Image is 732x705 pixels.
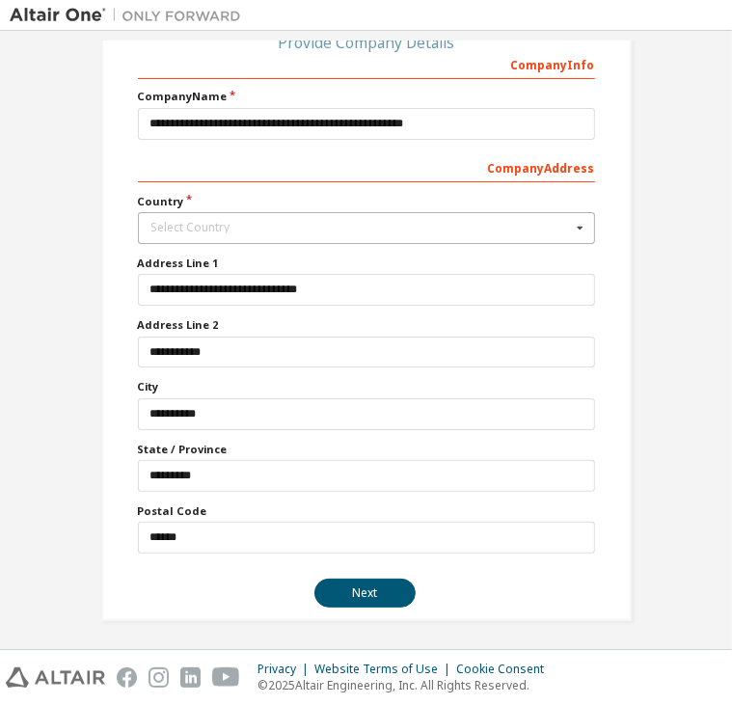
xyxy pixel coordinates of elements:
label: Company Name [138,89,595,104]
label: Address Line 1 [138,256,595,271]
div: Privacy [258,662,314,677]
label: State / Province [138,442,595,457]
img: youtube.svg [212,667,240,688]
label: Postal Code [138,503,595,519]
div: Select Country [151,222,571,233]
p: © 2025 Altair Engineering, Inc. All Rights Reserved. [258,677,556,693]
img: linkedin.svg [180,667,201,688]
label: Country [138,194,595,209]
label: Address Line 2 [138,317,595,333]
img: Altair One [10,6,251,25]
div: Company Info [138,48,595,79]
img: altair_logo.svg [6,667,105,688]
div: Provide Company Details [138,37,595,48]
button: Next [314,579,416,608]
img: facebook.svg [117,667,137,688]
label: City [138,379,595,394]
div: Website Terms of Use [314,662,456,677]
div: Cookie Consent [456,662,556,677]
img: instagram.svg [149,667,169,688]
div: Company Address [138,151,595,182]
